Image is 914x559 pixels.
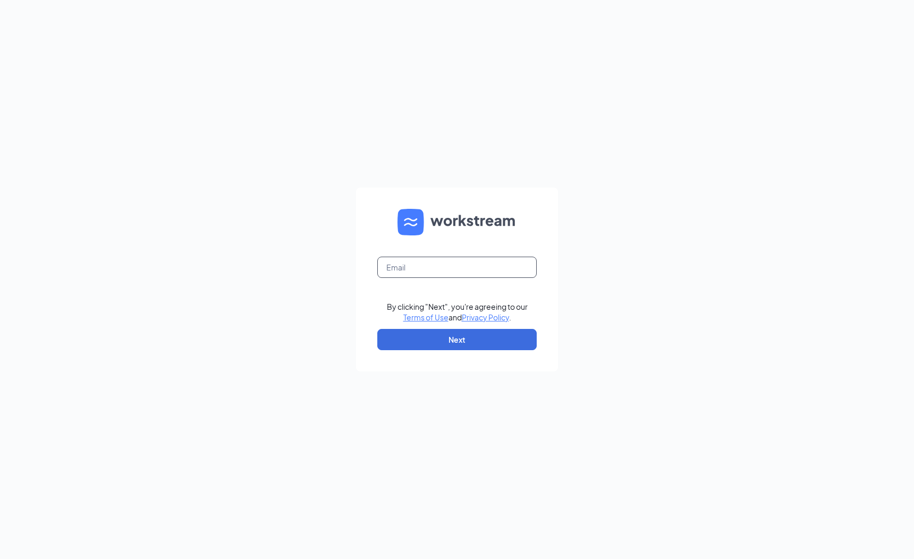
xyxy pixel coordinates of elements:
a: Terms of Use [403,312,448,322]
img: WS logo and Workstream text [397,209,517,235]
a: Privacy Policy [462,312,509,322]
input: Email [377,257,537,278]
div: By clicking "Next", you're agreeing to our and . [387,301,528,323]
button: Next [377,329,537,350]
